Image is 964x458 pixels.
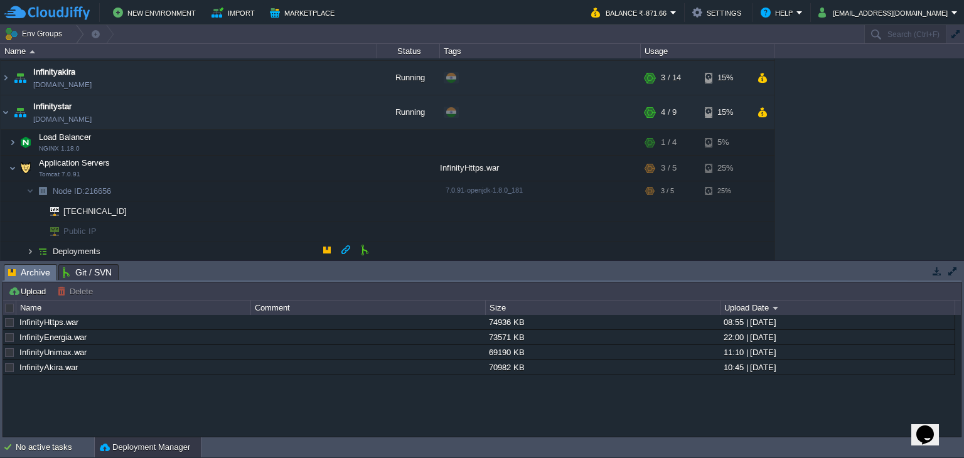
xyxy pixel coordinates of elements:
button: Settings [692,5,745,20]
button: Help [761,5,796,20]
div: InfinityHttps.war [440,156,641,181]
img: AMDAwAAAACH5BAEAAAAALAAAAAABAAEAAAICRAEAOw== [11,61,29,95]
span: 216656 [51,186,113,196]
a: [TECHNICAL_ID] [62,206,129,216]
div: 74936 KB [486,315,719,329]
a: Public IP [62,226,99,236]
div: 08:55 | [DATE] [720,315,954,329]
span: Load Balancer [38,132,93,142]
img: CloudJiffy [4,5,90,21]
span: NGINX 1.18.0 [39,145,80,152]
a: [DOMAIN_NAME] [33,78,92,91]
a: InfinityAkira.war [19,363,78,372]
button: Deployment Manager [100,441,190,454]
a: Application ServersTomcat 7.0.91 [38,158,112,168]
img: AMDAwAAAACH5BAEAAAAALAAAAAABAAEAAAICRAEAOw== [26,242,34,261]
button: Marketplace [270,5,338,20]
img: AMDAwAAAACH5BAEAAAAALAAAAAABAAEAAAICRAEAOw== [34,201,41,221]
div: 25% [705,156,746,181]
div: Name [1,44,377,58]
div: 69190 KB [486,345,719,359]
div: 3 / 14 [661,61,681,95]
img: AMDAwAAAACH5BAEAAAAALAAAAAABAAEAAAICRAEAOw== [1,95,11,129]
img: AMDAwAAAACH5BAEAAAAALAAAAAABAAEAAAICRAEAOw== [26,181,34,201]
button: [EMAIL_ADDRESS][DOMAIN_NAME] [818,5,951,20]
img: AMDAwAAAACH5BAEAAAAALAAAAAABAAEAAAICRAEAOw== [41,221,59,241]
button: Env Groups [4,25,67,43]
a: InfinityUnimax.war [19,348,87,357]
div: 11:10 | [DATE] [720,345,954,359]
div: 1 / 4 [661,130,677,155]
div: 22:00 | [DATE] [720,330,954,344]
div: 5% [705,130,746,155]
button: Import [212,5,259,20]
img: AMDAwAAAACH5BAEAAAAALAAAAAABAAEAAAICRAEAOw== [17,130,35,155]
div: Tags [441,44,640,58]
div: Running [377,95,440,129]
a: Load BalancerNGINX 1.18.0 [38,132,93,142]
div: No active tasks [16,437,94,457]
a: InfinityEnergia.war [19,333,87,342]
button: Upload [8,285,50,297]
img: AMDAwAAAACH5BAEAAAAALAAAAAABAAEAAAICRAEAOw== [1,61,11,95]
span: Node ID: [53,186,85,196]
button: Balance ₹-871.66 [591,5,670,20]
a: Deployments [51,246,102,257]
div: 25% [705,181,746,201]
span: Git / SVN [63,265,112,280]
div: 15% [705,95,746,129]
img: AMDAwAAAACH5BAEAAAAALAAAAAABAAEAAAICRAEAOw== [34,221,41,241]
div: Running [377,61,440,95]
img: AMDAwAAAACH5BAEAAAAALAAAAAABAAEAAAICRAEAOw== [41,201,59,221]
img: AMDAwAAAACH5BAEAAAAALAAAAAABAAEAAAICRAEAOw== [11,95,29,129]
a: Node ID:216656 [51,186,113,196]
span: Archive [8,265,50,280]
div: Upload Date [721,301,955,315]
div: Usage [641,44,774,58]
span: [TECHNICAL_ID] [62,201,129,221]
button: New Environment [113,5,200,20]
span: Tomcat 7.0.91 [39,171,80,178]
img: AMDAwAAAACH5BAEAAAAALAAAAAABAAEAAAICRAEAOw== [34,242,51,261]
div: 15% [705,61,746,95]
div: 4 / 9 [661,95,677,129]
a: InfinityHttps.war [19,317,78,327]
span: 7.0.91-openjdk-1.8.0_181 [446,186,523,194]
div: 70982 KB [486,360,719,375]
div: 3 / 5 [661,181,674,201]
button: Delete [57,285,97,297]
img: AMDAwAAAACH5BAEAAAAALAAAAAABAAEAAAICRAEAOw== [9,130,16,155]
span: Public IP [62,221,99,241]
img: AMDAwAAAACH5BAEAAAAALAAAAAABAAEAAAICRAEAOw== [34,181,51,201]
img: AMDAwAAAACH5BAEAAAAALAAAAAABAAEAAAICRAEAOw== [17,156,35,181]
div: 73571 KB [486,330,719,344]
a: Infinitystar [33,100,72,113]
img: AMDAwAAAACH5BAEAAAAALAAAAAABAAEAAAICRAEAOw== [29,50,35,53]
div: Status [378,44,439,58]
a: [DOMAIN_NAME] [33,113,92,125]
img: AMDAwAAAACH5BAEAAAAALAAAAAABAAEAAAICRAEAOw== [9,156,16,181]
a: Infinityakira [33,66,75,78]
div: 3 / 5 [661,156,677,181]
span: Application Servers [38,157,112,168]
div: Comment [252,301,485,315]
div: 10:45 | [DATE] [720,360,954,375]
div: Name [17,301,250,315]
iframe: chat widget [911,408,951,445]
div: Size [486,301,720,315]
